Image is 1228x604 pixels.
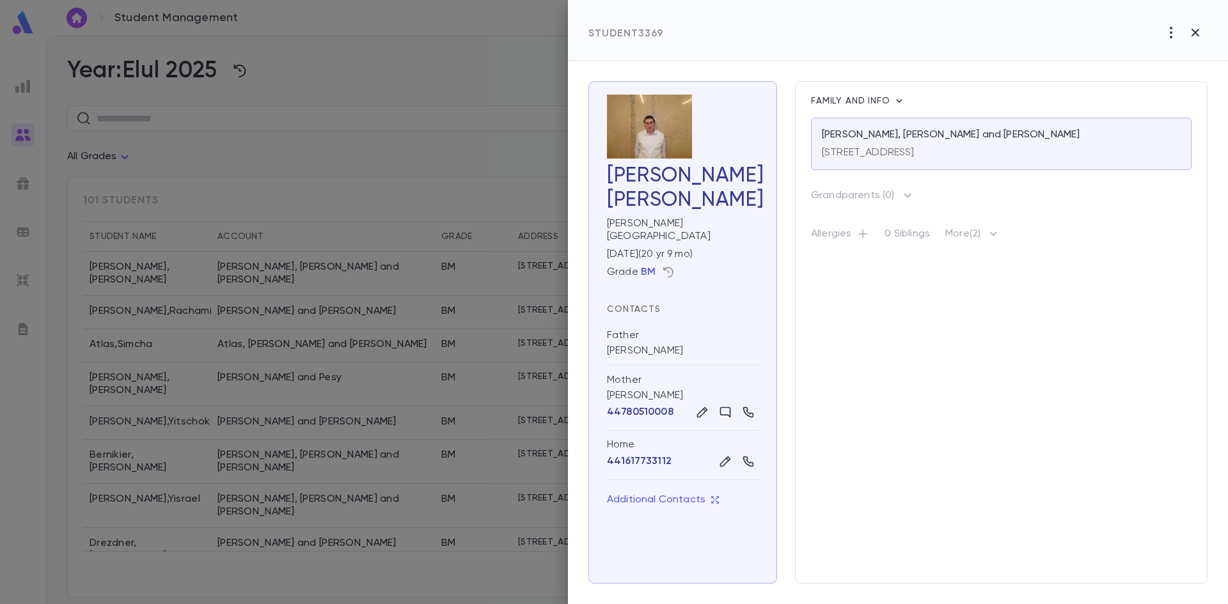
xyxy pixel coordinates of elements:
button: Additional Contacts [607,488,720,512]
p: More (2) [945,226,1001,247]
p: Additional Contacts [607,493,720,506]
button: 44780510008 [607,406,673,419]
button: Grandparents (0) [811,185,914,206]
span: Family and info [811,97,893,105]
div: Home [607,438,759,451]
p: [STREET_ADDRESS] [822,146,915,159]
p: [PERSON_NAME], [PERSON_NAME] and [PERSON_NAME] [822,128,1080,141]
div: [PERSON_NAME] [607,366,759,431]
div: Grade [607,266,656,279]
div: [PERSON_NAME] [607,188,759,212]
img: 7slPkMAAAAGSURBVAMAIn77qiN9OwEAAAAASUVORK5CYII= [607,95,692,159]
div: [PERSON_NAME] [607,321,759,366]
button: BM [641,266,656,279]
p: 0 Siblings [885,228,930,245]
span: Student 3369 [588,29,663,39]
div: [DATE] ( 20 yr 9 mo ) [602,243,759,261]
div: [PERSON_NAME][GEOGRAPHIC_DATA] [602,212,759,243]
p: Allergies [811,228,869,245]
p: Grandparents ( 0 ) [811,189,895,202]
button: 441617733112 [607,455,672,468]
span: Contacts [607,305,661,314]
div: Father [607,329,639,342]
div: Mother [607,373,642,387]
h3: [PERSON_NAME] [607,164,759,212]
